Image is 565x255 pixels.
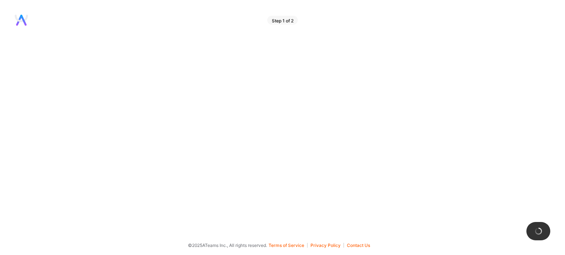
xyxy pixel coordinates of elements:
button: Privacy Policy [310,243,344,248]
button: Terms of Service [269,243,308,248]
button: Contact Us [347,243,370,248]
div: Step 1 of 2 [267,16,298,25]
img: loading [534,227,543,235]
span: © 2025 ATeams Inc., All rights reserved. [188,241,267,249]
